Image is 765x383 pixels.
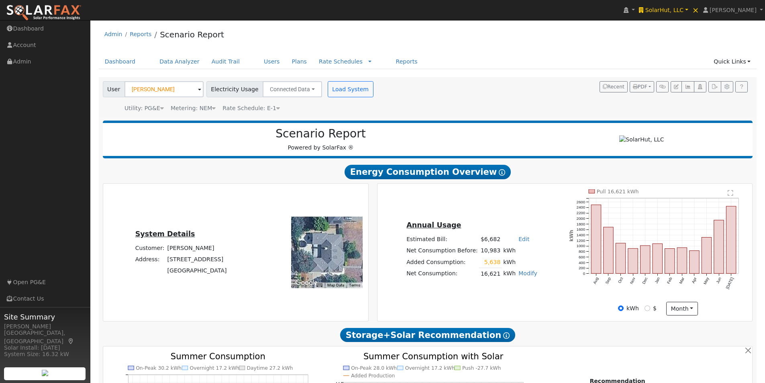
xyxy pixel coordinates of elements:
text: kWh [569,230,574,242]
span: User [103,81,125,97]
i: Show Help [499,169,505,176]
h2: Scenario Report [111,127,530,141]
rect: onclick="" [628,248,638,273]
div: [PERSON_NAME] [4,322,86,331]
td: Customer: [134,242,166,254]
input: $ [645,305,650,311]
button: Keyboard shortcuts [316,283,322,288]
text: Nov [629,276,636,285]
text: 1600 [577,227,585,231]
span: Storage+Solar Recommendation [340,328,515,342]
rect: onclick="" [714,220,724,274]
rect: onclick="" [653,244,662,273]
td: $6,682 [479,234,502,245]
text: 1800 [577,222,585,226]
u: Annual Usage [406,221,461,229]
a: Rate Schedules [319,58,363,65]
text: Added Production [351,373,395,379]
span: Site Summary [4,311,86,322]
button: month [666,302,698,315]
a: Scenario Report [160,30,224,39]
text: 1200 [577,238,585,243]
span: Alias: HE1 [222,105,280,111]
td: Net Consumption: [405,268,479,280]
img: SolarHut, LLC [619,135,664,144]
rect: onclick="" [665,249,675,274]
text: Overnight 17.2 kWh [190,365,239,371]
div: Metering: NEM [171,104,216,113]
text: 800 [579,249,585,254]
text: Summer Consumption [171,351,265,361]
button: Connected Data [263,81,322,97]
text: Overnight 17.2 kWh [405,365,455,371]
text: Apr [691,276,698,284]
div: Utility: PG&E [124,104,164,113]
text: Oct [617,276,624,284]
rect: onclick="" [702,238,712,274]
text: Jun [716,276,722,284]
button: PDF [630,81,654,92]
td: [GEOGRAPHIC_DATA] [166,265,228,276]
rect: onclick="" [591,205,601,274]
td: [PERSON_NAME] [166,242,228,254]
i: Show Help [503,332,510,339]
div: Solar Install: [DATE] [4,344,86,352]
input: kWh [618,305,624,311]
text:  [728,190,734,196]
button: Login As [694,81,706,92]
text: Push -27.7 kWh [462,365,501,371]
td: kWh [502,268,517,280]
a: Admin [104,31,122,37]
a: Users [258,54,286,69]
text: [DATE] [725,276,734,290]
td: kWh [502,245,539,256]
button: Edit User [671,81,682,92]
text: 1000 [577,244,585,248]
text: May [703,276,710,285]
text: 1400 [577,233,585,237]
button: Generate Report Link [656,81,669,92]
label: $ [653,304,657,313]
a: Map [67,338,75,344]
td: 10,983 [479,245,502,256]
span: Electricity Usage [206,81,263,97]
div: System Size: 16.32 kW [4,350,86,358]
td: Address: [134,254,166,265]
a: Data Analyzer [153,54,206,69]
td: kWh [502,256,517,268]
rect: onclick="" [604,227,613,273]
text: Summer Consumption with Solar [363,351,504,361]
a: Plans [286,54,313,69]
text: Dec [642,276,649,285]
a: Quick Links [708,54,757,69]
a: Modify [518,270,537,276]
a: Reports [130,31,151,37]
rect: onclick="" [726,206,736,273]
rect: onclick="" [690,251,699,274]
td: 16,621 [479,268,502,280]
a: Edit [518,236,529,242]
a: Help Link [735,81,748,92]
text: 2000 [577,216,585,221]
text: 2200 [577,211,585,215]
td: [STREET_ADDRESS] [166,254,228,265]
text: 600 [579,255,585,259]
button: Recent [600,81,628,92]
text: Pull 16,621 kWh [597,188,639,195]
a: Reports [390,54,423,69]
img: SolarFax [6,4,82,21]
text: Jan [654,276,661,284]
button: Settings [721,81,733,92]
span: × [692,5,699,15]
text: 2400 [577,205,585,210]
text: Aug [592,276,599,285]
text: 200 [579,266,585,270]
img: Google [293,278,320,288]
input: Select a User [124,81,204,97]
span: [PERSON_NAME] [710,7,757,13]
rect: onclick="" [641,246,650,273]
td: Estimated Bill: [405,234,479,245]
text: On-Peak 30.2 kWh [136,365,182,371]
div: [GEOGRAPHIC_DATA], [GEOGRAPHIC_DATA] [4,329,86,346]
td: Added Consumption: [405,256,479,268]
